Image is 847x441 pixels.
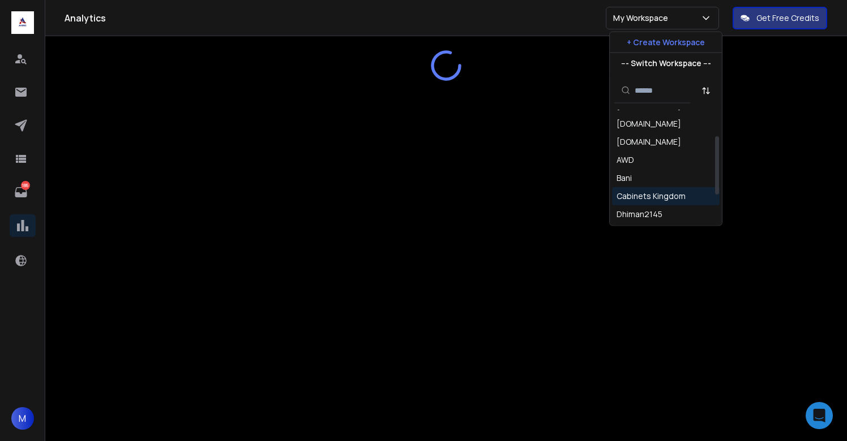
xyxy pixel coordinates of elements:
p: My Workspace [613,12,673,24]
button: M [11,407,34,430]
img: logo [11,11,34,34]
p: 186 [21,181,30,190]
button: Sort by Sort A-Z [695,79,717,102]
div: Open Intercom Messenger [806,402,833,429]
div: [DOMAIN_NAME] [617,136,681,148]
div: [DOMAIN_NAME] [617,118,681,129]
div: Dhiman2145 [617,209,662,220]
a: 186 [10,181,32,204]
div: Bani [617,172,632,184]
h1: Analytics [65,11,606,25]
p: + Create Workspace [627,37,705,48]
p: --- Switch Workspace --- [621,58,711,69]
button: Get Free Credits [733,7,827,29]
button: + Create Workspace [610,32,722,53]
div: Cabinets Kingdom [617,191,686,202]
p: Get Free Credits [756,12,819,24]
div: AWD [617,154,634,166]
